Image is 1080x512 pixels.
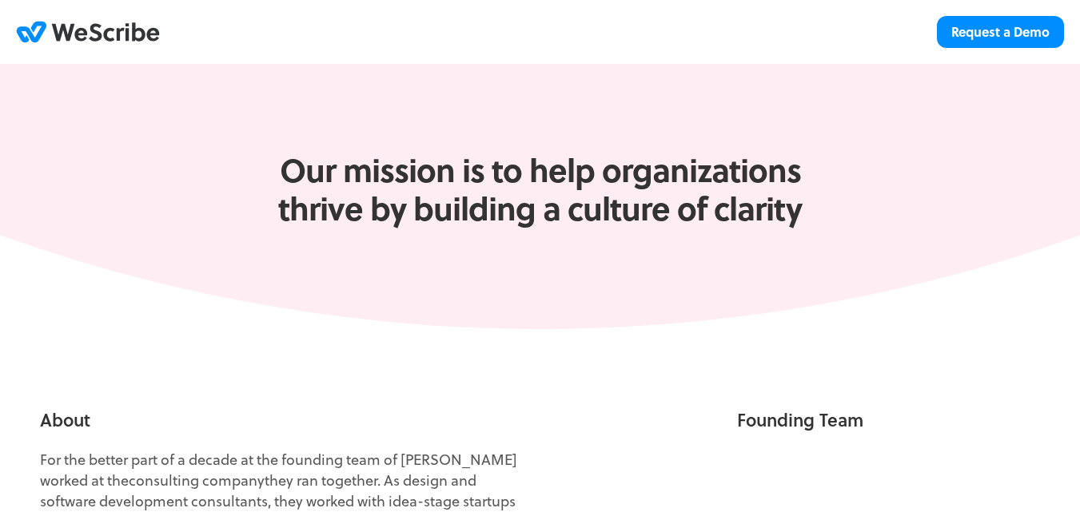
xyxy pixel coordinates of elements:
h4: Founding Team [560,409,1041,430]
a: consulting company [129,469,265,490]
a: Request a Demo [937,16,1064,48]
h4: About [40,409,521,430]
h1: Our mission is to help organizations thrive by building a culture of clarity [277,150,804,227]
